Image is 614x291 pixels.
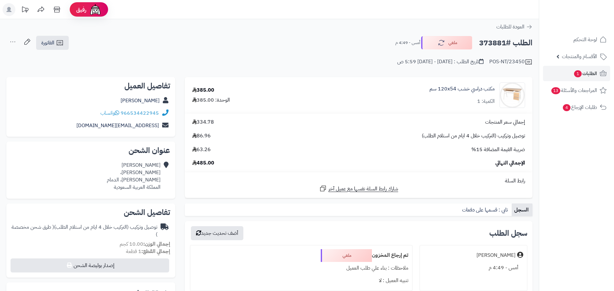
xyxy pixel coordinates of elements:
[512,203,532,216] a: السجل
[543,66,610,81] a: الطلبات1
[495,159,525,167] span: الإجمالي النهائي
[573,35,597,44] span: لوحة التحكم
[551,87,560,94] span: 13
[543,32,610,47] a: لوحة التحكم
[372,251,408,259] b: تم إرجاع المخزون
[187,177,530,185] div: رابط السلة
[489,58,532,66] div: POS-NT/23450
[194,274,408,287] div: تنبيه العميل : لا
[12,82,170,90] h2: تفاصيل العميل
[562,52,597,61] span: الأقسام والمنتجات
[192,159,214,167] span: 485.00
[126,248,170,255] small: 1 قطعة
[460,203,512,216] a: تابي : قسمها على دفعات
[76,122,159,129] a: [EMAIL_ADDRESS][DOMAIN_NAME]
[571,17,608,31] img: logo-2.png
[12,147,170,154] h2: عنوان الشحن
[574,70,582,77] span: 1
[192,146,211,153] span: 63.26
[543,83,610,98] a: المراجعات والأسئلة13
[76,6,86,13] span: رفيق
[12,209,170,216] h2: تفاصيل الشحن
[121,97,160,104] a: [PERSON_NAME]
[563,104,571,111] span: 4
[429,85,495,93] a: مكتب دراسي خشب 120x54 سم
[191,226,243,240] button: أضف تحديث جديد
[192,87,214,94] div: 385.00
[17,3,33,18] a: تحديثات المنصة
[471,146,525,153] span: ضريبة القيمة المضافة 15%
[319,185,398,193] a: شارك رابط السلة نفسها مع عميل آخر
[562,103,597,112] span: طلبات الإرجاع
[192,119,214,126] span: 334.78
[496,23,532,31] a: العودة للطلبات
[194,262,408,274] div: ملاحظات : بناء علي طلب العميل
[489,229,527,237] h3: سجل الطلب
[479,36,532,50] h2: الطلب #373881
[100,109,119,117] a: واتساب
[496,23,524,31] span: العودة للطلبات
[192,132,211,140] span: 86.96
[477,98,495,105] div: الكمية: 1
[397,58,484,65] div: تاريخ الطلب : [DATE] - [DATE] 5:59 ص
[476,252,516,259] div: [PERSON_NAME]
[500,82,525,108] img: 1738150132-110111010113-90x90.jpg
[551,86,597,95] span: المراجعات والأسئلة
[89,3,102,16] img: ai-face.png
[543,100,610,115] a: طلبات الإرجاع4
[192,96,230,104] div: الوحدة: 385.00
[120,240,170,248] small: 10.00 كجم
[424,262,523,274] div: أمس - 4:49 م
[11,258,169,272] button: إصدار بوليصة الشحن
[36,36,69,50] a: الفاتورة
[422,132,525,140] span: توصيل وتركيب (التركيب خلال 4 ايام من استلام الطلب)
[485,119,525,126] span: إجمالي سعر المنتجات
[573,69,597,78] span: الطلبات
[321,249,372,262] div: ملغي
[421,36,472,50] button: ملغي
[107,162,161,191] div: [PERSON_NAME] [PERSON_NAME]، [PERSON_NAME]، الدمام المملكة العربية السعودية
[395,40,420,46] small: أمس - 4:49 م
[328,185,398,193] span: شارك رابط السلة نفسها مع عميل آخر
[12,224,157,238] div: توصيل وتركيب (التركيب خلال 4 ايام من استلام الطلب)
[143,240,170,248] strong: إجمالي الوزن:
[121,109,159,117] a: 966534422945
[41,39,54,47] span: الفاتورة
[141,248,170,255] strong: إجمالي القطع:
[12,223,157,238] span: ( طرق شحن مخصصة )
